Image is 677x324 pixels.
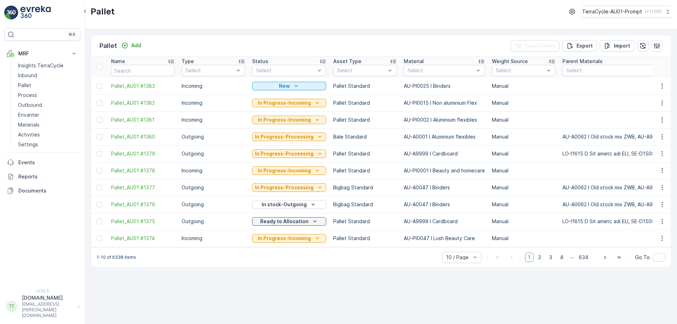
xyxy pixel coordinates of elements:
a: Pallet_AU01 #1381 [111,116,175,123]
p: Ready to Allocation [260,218,309,225]
p: Manual [492,167,555,174]
p: In Progress-Processing [255,150,313,157]
p: Add [131,42,141,49]
p: Materials [18,121,39,128]
p: Pallet Standard [333,116,397,123]
p: [EMAIL_ADDRESS][PERSON_NAME][DOMAIN_NAME] [22,301,74,318]
p: [DOMAIN_NAME] [22,294,74,301]
p: In Progress-Processing [255,184,313,191]
a: Events [4,155,80,170]
button: In Progress-Incoming [252,116,326,124]
span: Pallet_AU01 #1376 [111,201,175,208]
button: New [252,82,326,90]
p: Outgoing [182,218,245,225]
p: Bigbag Standard [333,201,397,208]
p: AU-A9999 I Cardboard [404,150,485,157]
input: Search [111,65,175,76]
p: Process [18,92,37,99]
span: 1 [525,253,533,262]
button: TT[DOMAIN_NAME][EMAIL_ADDRESS][PERSON_NAME][DOMAIN_NAME] [4,294,80,318]
p: Settings [18,141,38,148]
button: MRF [4,47,80,61]
button: Add [118,41,144,50]
button: In stock-Outgoing [252,200,326,209]
p: Outgoing [182,184,245,191]
button: In Progress-Incoming [252,166,326,175]
p: Manual [492,116,555,123]
p: Bale Standard [333,133,397,140]
span: Pallet_AU01 #1382 [111,99,175,106]
span: Pallet_AU01 #1379 [111,150,175,157]
p: In Progress-Processing [255,133,313,140]
p: Asset Type [333,58,361,65]
a: Pallet_AU01 #1383 [111,82,175,90]
p: Pallet Standard [333,99,397,106]
p: Weight Source [492,58,528,65]
p: ⌘B [68,32,75,37]
p: Pallet Standard [333,167,397,174]
p: Incoming [182,116,245,123]
p: Incoming [182,99,245,106]
p: 1-10 of 6338 items [97,255,136,260]
span: 3 [546,253,555,262]
p: Envanter [18,111,39,118]
a: Envanter [15,110,80,120]
p: Manual [492,99,555,106]
p: AU-PI0001 I Beauty and homecare [404,167,485,174]
p: In Progress-Incoming [258,167,311,174]
p: AU-PI0047 I Lush Beauty Care [404,235,485,242]
div: Toggle Row Selected [97,168,102,173]
a: Process [15,90,80,100]
p: Reports [18,173,78,180]
button: In Progress-Incoming [252,99,326,107]
p: New [279,82,290,90]
button: In Progress-Processing [252,149,326,158]
p: Pallet [99,41,117,51]
p: AU-A0047 I Binders [404,201,485,208]
a: Outbound [15,100,80,110]
button: In Progress-Processing [252,133,326,141]
p: Incoming [182,82,245,90]
p: In Progress-Incoming [258,99,311,106]
p: Manual [492,82,555,90]
button: TerraCycle-AU01-Prompt(+11:00) [582,6,671,18]
a: Pallet [15,80,80,90]
p: Manual [492,133,555,140]
p: MRF [18,50,66,57]
p: AU-PI0002 I Aluminium flexibles [404,116,485,123]
div: Toggle Row Selected [97,83,102,89]
p: Pallet [91,6,115,17]
img: logo [4,6,18,20]
span: Go To [635,254,650,261]
p: Parent Materials [562,58,603,65]
p: Manual [492,201,555,208]
a: Pallet_AU01 #1378 [111,167,175,174]
p: Name [111,58,125,65]
a: Pallet_AU01 #1380 [111,133,175,140]
p: Select [408,67,474,74]
p: Incoming [182,235,245,242]
div: Toggle Row Selected [97,202,102,207]
button: Clear Filters [511,40,560,51]
p: Material [404,58,424,65]
p: AU-PI0015 I Non aluminium Flex [404,99,485,106]
p: Select [496,67,544,74]
p: AU-A0047 I Binders [404,184,485,191]
div: Toggle Row Selected [97,100,102,106]
a: Materials [15,120,80,130]
a: Insights TerraCycle [15,61,80,71]
span: 634 [575,253,592,262]
span: v 1.52.3 [4,289,80,293]
button: In Progress-Incoming [252,234,326,243]
div: Toggle Row Selected [97,236,102,241]
p: Outbound [18,102,42,109]
a: Pallet_AU01 #1374 [111,235,175,242]
span: 4 [557,253,567,262]
a: Pallet_AU01 #1377 [111,184,175,191]
p: Clear Filters [525,42,555,49]
p: Manual [492,235,555,242]
button: In Progress-Processing [252,183,326,192]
